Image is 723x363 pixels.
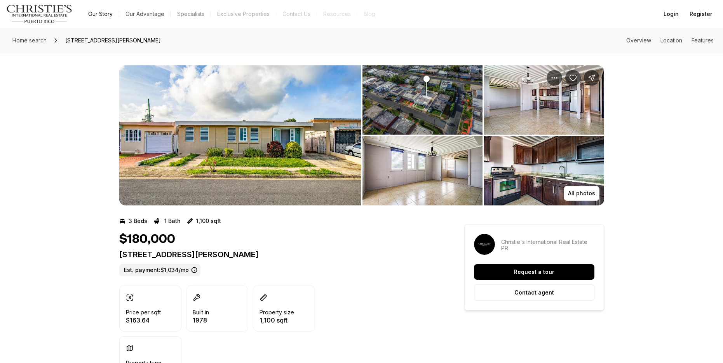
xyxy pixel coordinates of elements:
[119,232,175,247] h1: $180,000
[211,9,276,19] a: Exclusive Properties
[362,65,604,205] li: 2 of 5
[690,11,712,17] span: Register
[119,65,604,205] div: Listing Photos
[82,9,119,19] a: Our Story
[9,34,50,47] a: Home search
[501,239,594,251] p: Christie's International Real Estate PR
[514,269,554,275] p: Request a tour
[484,136,604,205] button: View image gallery
[260,309,294,316] p: Property size
[484,65,604,135] button: View image gallery
[171,9,211,19] a: Specialists
[119,65,361,205] li: 1 of 5
[196,218,221,224] p: 1,100 sqft
[12,37,47,44] span: Home search
[362,136,483,205] button: View image gallery
[276,9,317,19] button: Contact Us
[659,6,683,22] button: Login
[6,5,73,23] img: logo
[119,9,171,19] a: Our Advantage
[193,309,209,316] p: Built in
[317,9,357,19] a: Resources
[260,317,294,323] p: 1,100 sqft
[626,37,651,44] a: Skip to: Overview
[119,65,361,205] button: View image gallery
[564,186,599,201] button: All photos
[584,70,599,86] button: Share Property: 23 URB VILLA BLANCA JADE ST
[119,250,436,259] p: [STREET_ADDRESS][PERSON_NAME]
[362,65,483,135] button: View image gallery
[474,284,594,301] button: Contact agent
[357,9,382,19] a: Blog
[626,37,714,44] nav: Page section menu
[547,70,562,86] button: Property options
[126,309,161,316] p: Price per sqft
[660,37,682,44] a: Skip to: Location
[514,289,554,296] p: Contact agent
[129,218,147,224] p: 3 Beds
[664,11,679,17] span: Login
[685,6,717,22] button: Register
[565,70,581,86] button: Save Property: 23 URB VILLA BLANCA JADE ST
[474,264,594,280] button: Request a tour
[164,218,181,224] p: 1 Bath
[568,190,595,196] p: All photos
[62,34,164,47] span: [STREET_ADDRESS][PERSON_NAME]
[126,317,161,323] p: $163.64
[193,317,209,323] p: 1978
[119,264,200,276] label: Est. payment: $1,034/mo
[692,37,714,44] a: Skip to: Features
